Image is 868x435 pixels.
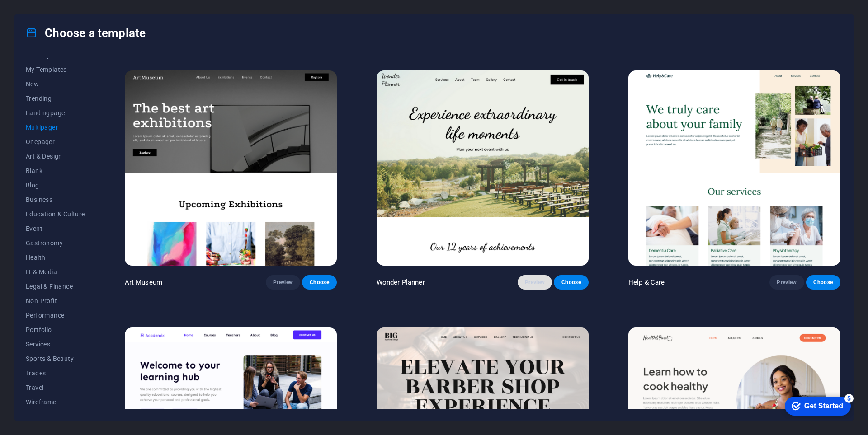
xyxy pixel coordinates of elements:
span: Travel [26,384,85,391]
button: Gastronomy [26,236,85,250]
span: Choose [813,279,833,286]
span: Blank [26,167,85,174]
button: Business [26,192,85,207]
button: Blog [26,178,85,192]
button: Performance [26,308,85,323]
button: Multipager [26,120,85,135]
button: Portfolio [26,323,85,337]
button: Preview [769,275,804,290]
button: Wireframe [26,395,85,409]
button: Event [26,221,85,236]
button: Services [26,337,85,351]
button: Legal & Finance [26,279,85,294]
span: Choose [309,279,329,286]
span: Trending [26,95,85,102]
span: Gastronomy [26,239,85,247]
h4: Choose a template [26,26,146,40]
span: Health [26,254,85,261]
span: Blog [26,182,85,189]
button: Trades [26,366,85,380]
span: Performance [26,312,85,319]
button: Trending [26,91,85,106]
span: Preview [525,279,545,286]
span: My Templates [26,66,85,73]
div: Get Started [27,10,66,18]
button: Landingpage [26,106,85,120]
span: Non-Profit [26,297,85,304]
button: Non-Profit [26,294,85,308]
div: Get Started 5 items remaining, 0% complete [7,5,73,23]
button: Choose [302,275,336,290]
img: Wonder Planner [377,70,589,266]
button: Onepager [26,135,85,149]
div: 5 [67,2,76,11]
span: Portfolio [26,326,85,333]
button: New [26,77,85,91]
span: Landingpage [26,109,85,117]
button: Preview [266,275,300,290]
span: Education & Culture [26,210,85,218]
span: Preview [777,279,797,286]
span: Business [26,196,85,203]
button: Choose [806,275,840,290]
button: Blank [26,164,85,178]
button: Art & Design [26,149,85,164]
span: Onepager [26,138,85,145]
button: My Templates [26,62,85,77]
span: Art & Design [26,153,85,160]
span: New [26,80,85,88]
span: Sports & Beauty [26,355,85,362]
p: Art Museum [125,278,162,287]
img: Help & Care [628,70,840,266]
p: Help & Care [628,278,665,287]
span: IT & Media [26,268,85,276]
span: Legal & Finance [26,283,85,290]
span: Trades [26,370,85,377]
span: Services [26,341,85,348]
span: Wireframe [26,398,85,406]
button: Preview [518,275,552,290]
span: Choose [561,279,581,286]
p: Wonder Planner [377,278,425,287]
button: Travel [26,380,85,395]
span: Preview [273,279,293,286]
span: Event [26,225,85,232]
img: Art Museum [125,70,337,266]
button: Health [26,250,85,265]
span: Multipager [26,124,85,131]
button: Choose [554,275,588,290]
button: Sports & Beauty [26,351,85,366]
button: Education & Culture [26,207,85,221]
button: IT & Media [26,265,85,279]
